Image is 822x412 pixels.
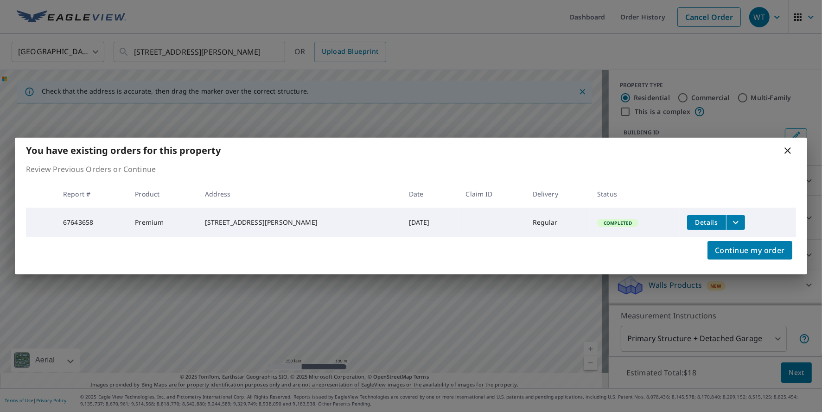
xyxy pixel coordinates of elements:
button: Continue my order [707,241,792,260]
span: Continue my order [715,244,785,257]
div: [STREET_ADDRESS][PERSON_NAME] [205,218,394,227]
span: Details [693,218,720,227]
p: Review Previous Orders or Continue [26,164,796,175]
button: detailsBtn-67643658 [687,215,726,230]
th: Status [590,180,680,208]
td: 67643658 [56,208,127,237]
td: Regular [525,208,590,237]
td: [DATE] [401,208,459,237]
th: Delivery [525,180,590,208]
th: Date [401,180,459,208]
td: Premium [127,208,197,237]
th: Address [198,180,401,208]
th: Product [127,180,197,208]
th: Report # [56,180,127,208]
b: You have existing orders for this property [26,144,221,157]
th: Claim ID [459,180,525,208]
button: filesDropdownBtn-67643658 [726,215,745,230]
span: Completed [598,220,637,226]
